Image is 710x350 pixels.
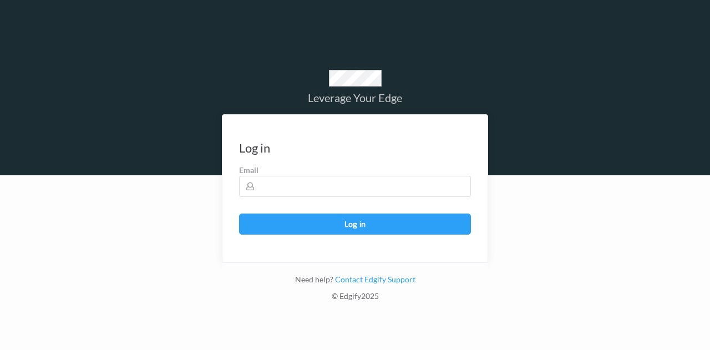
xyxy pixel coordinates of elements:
a: Contact Edgify Support [333,275,415,284]
div: Need help? [222,274,488,291]
button: Log in [239,214,471,235]
div: Log in [239,143,270,154]
div: © Edgify 2025 [222,291,488,307]
div: Leverage Your Edge [222,92,488,103]
label: Email [239,165,471,176]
